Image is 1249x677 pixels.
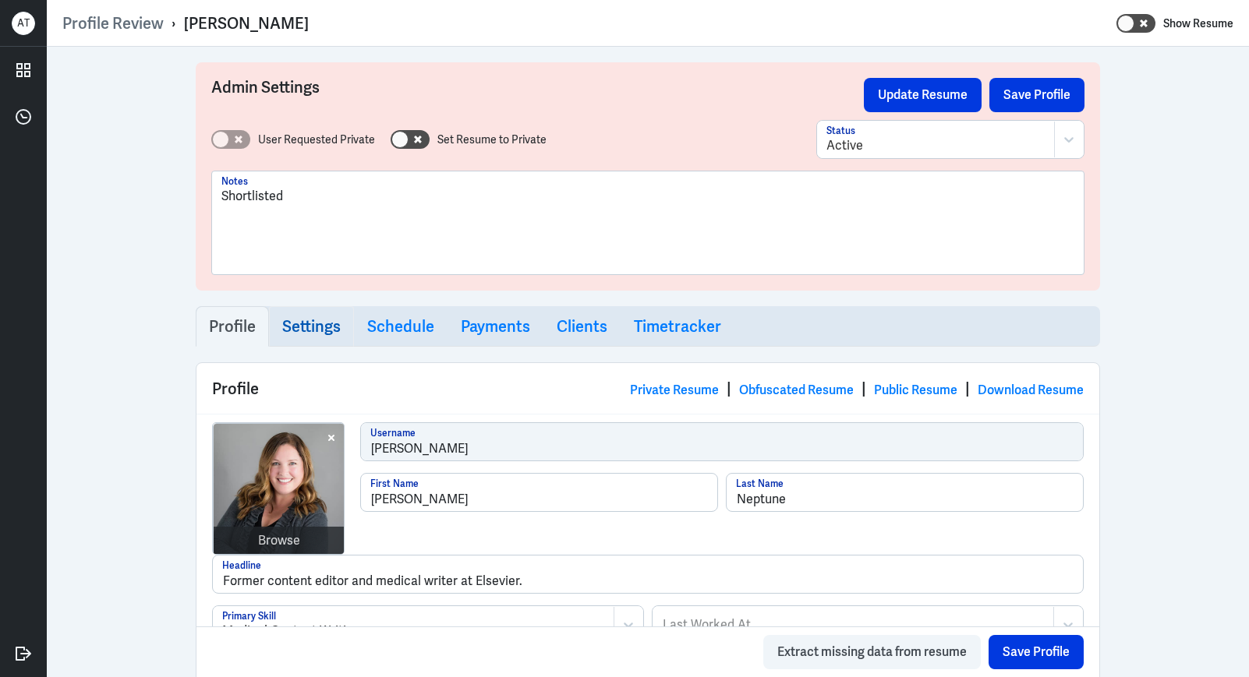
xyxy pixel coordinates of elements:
[630,382,719,398] a: Private Resume
[282,317,341,336] h3: Settings
[184,13,309,33] div: [PERSON_NAME]
[461,317,530,336] h3: Payments
[437,132,547,148] label: Set Resume to Private
[196,363,1099,414] div: Profile
[874,382,957,398] a: Public Resume
[164,13,184,33] p: ›
[213,555,1083,593] input: Headline
[361,474,717,511] input: First Name
[12,12,35,35] div: A T
[258,132,375,148] label: User Requested Private
[557,317,607,336] h3: Clients
[727,474,1083,511] input: Last Name
[211,78,864,112] h3: Admin Settings
[864,78,982,112] button: Update Resume
[989,635,1084,669] button: Save Profile
[763,635,981,669] button: Extract missing data from resume
[989,78,1084,112] button: Save Profile
[367,317,434,336] h3: Schedule
[62,13,164,33] a: Profile Review
[221,187,1074,206] p: Shortlisted
[739,382,854,398] a: Obfuscated Resume
[1163,13,1233,33] label: Show Resume
[214,424,345,555] img: neptune-6979.jpg
[361,423,1083,460] input: Username
[258,531,300,550] div: Browse
[634,317,721,336] h3: Timetracker
[630,377,1084,400] div: | | |
[209,317,256,336] h3: Profile
[978,382,1084,398] a: Download Resume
